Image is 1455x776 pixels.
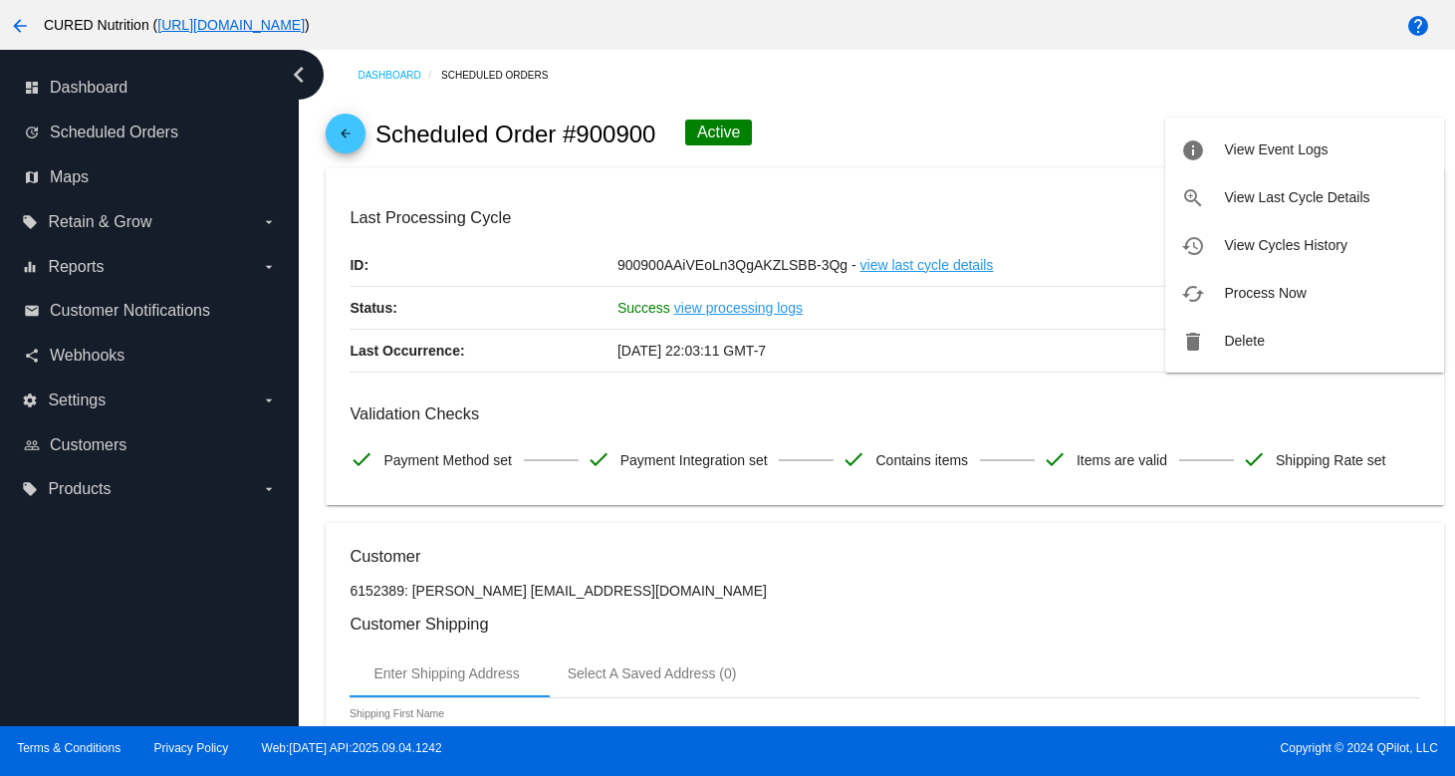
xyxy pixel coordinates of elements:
[1224,285,1306,301] span: Process Now
[1224,141,1328,157] span: View Event Logs
[1224,189,1369,205] span: View Last Cycle Details
[1181,330,1205,354] mat-icon: delete
[1224,237,1346,253] span: View Cycles History
[1181,282,1205,306] mat-icon: cached
[1224,333,1264,349] span: Delete
[1181,138,1205,162] mat-icon: info
[1181,186,1205,210] mat-icon: zoom_in
[1181,234,1205,258] mat-icon: history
